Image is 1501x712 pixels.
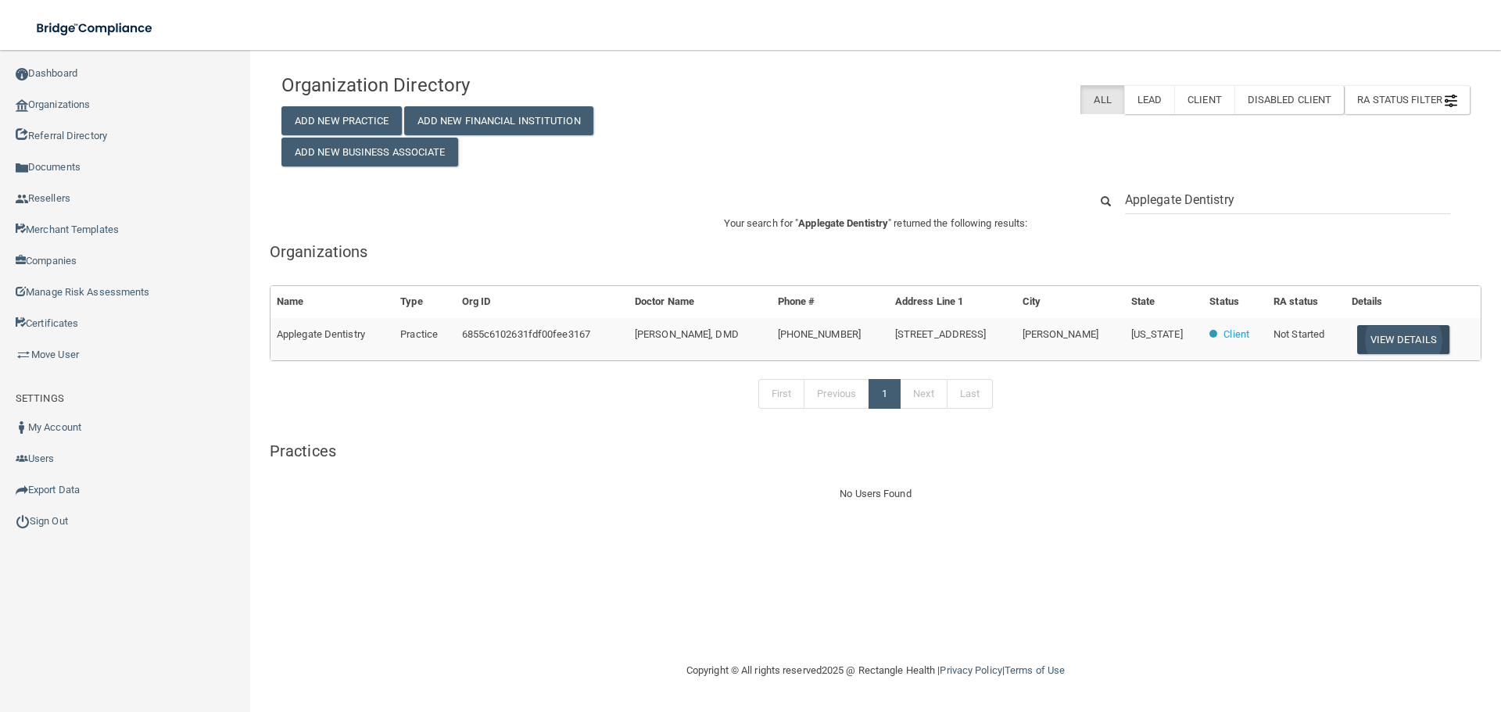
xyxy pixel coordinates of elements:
span: [US_STATE] [1131,328,1183,340]
img: ic_dashboard_dark.d01f4a41.png [16,68,28,81]
th: Status [1203,286,1267,318]
img: bridge_compliance_login_screen.278c3ca4.svg [23,13,167,45]
button: Add New Practice [281,106,402,135]
label: Lead [1124,85,1174,114]
span: [PERSON_NAME], DMD [635,328,739,340]
a: 1 [869,379,901,409]
th: Org ID [456,286,629,318]
label: Disabled Client [1234,85,1345,114]
button: Add New Business Associate [281,138,458,166]
h5: Organizations [270,243,1481,260]
img: briefcase.64adab9b.png [16,347,31,363]
img: icon-users.e205127d.png [16,453,28,465]
a: Next [900,379,947,409]
span: Applegate Dentistry [277,328,365,340]
th: City [1016,286,1125,318]
img: icon-documents.8dae5593.png [16,162,28,174]
h4: Organization Directory [281,75,662,95]
th: Address Line 1 [889,286,1016,318]
img: icon-filter@2x.21656d0b.png [1445,95,1457,107]
img: ic_user_dark.df1a06c3.png [16,421,28,434]
th: Details [1345,286,1481,318]
a: Privacy Policy [940,664,1001,676]
span: RA Status Filter [1357,94,1457,106]
span: 6855c6102631fdf00fee3167 [462,328,590,340]
input: Search [1125,185,1450,214]
img: ic_reseller.de258add.png [16,193,28,206]
div: Copyright © All rights reserved 2025 @ Rectangle Health | | [590,646,1161,696]
span: [PERSON_NAME] [1023,328,1098,340]
button: Add New Financial Institution [404,106,593,135]
a: Last [947,379,993,409]
label: SETTINGS [16,389,64,408]
th: RA status [1267,286,1345,318]
span: Not Started [1274,328,1324,340]
img: ic_power_dark.7ecde6b1.png [16,514,30,528]
span: [STREET_ADDRESS] [895,328,987,340]
p: Client [1223,325,1249,344]
a: Terms of Use [1005,664,1065,676]
img: organization-icon.f8decf85.png [16,99,28,112]
label: All [1080,85,1123,114]
th: Name [270,286,394,318]
iframe: Drift Widget Chat Controller [1231,601,1482,664]
th: State [1125,286,1204,318]
th: Doctor Name [629,286,772,318]
span: Applegate Dentistry [798,217,888,229]
th: Type [394,286,455,318]
button: View Details [1357,325,1449,354]
span: [PHONE_NUMBER] [778,328,861,340]
span: Practice [400,328,438,340]
img: icon-export.b9366987.png [16,484,28,496]
th: Phone # [772,286,889,318]
div: No Users Found [270,485,1481,503]
p: Your search for " " returned the following results: [270,214,1481,233]
a: First [758,379,805,409]
a: Previous [804,379,869,409]
label: Client [1174,85,1234,114]
h5: Practices [270,442,1481,460]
